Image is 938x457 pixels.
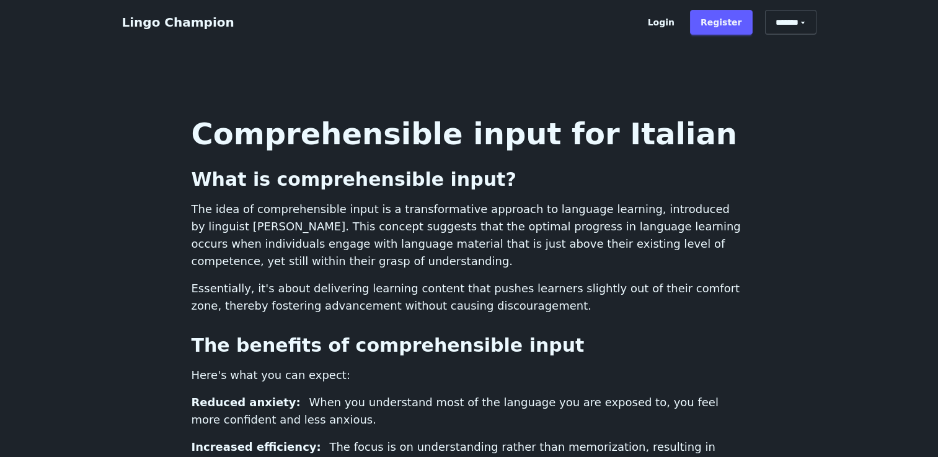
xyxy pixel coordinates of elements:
[192,168,747,191] h2: What is comprehensible input?
[192,367,747,384] p: Here's what you can expect:
[690,10,753,35] a: Register
[192,334,747,357] h2: The benefits of comprehensible input
[192,440,321,453] span: Increased efficiency:
[192,201,747,270] p: The idea of comprehensible input is a transformative approach to language learning, introduced by...
[122,15,234,30] a: Lingo Champion
[192,119,747,149] h1: Comprehensible input for Italian
[192,396,719,426] span: When you understand most of the language you are exposed to, you feel more confident and less anx...
[192,396,301,409] span: Reduced anxiety:
[192,280,747,315] p: Essentially, it's about delivering learning content that pushes learners slightly out of their co...
[637,10,685,35] a: Login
